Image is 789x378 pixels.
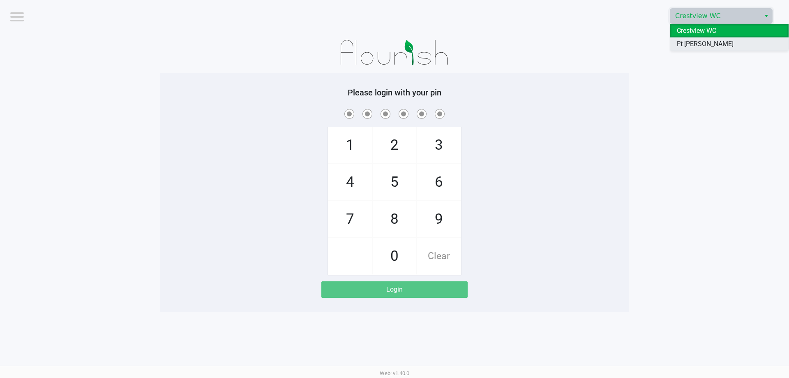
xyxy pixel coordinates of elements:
h5: Please login with your pin [166,88,623,97]
span: 2 [373,127,416,163]
span: Ft [PERSON_NAME][GEOGRAPHIC_DATA] [677,39,782,59]
span: 0 [373,238,416,274]
span: 9 [417,201,461,237]
span: 5 [373,164,416,200]
span: Clear [417,238,461,274]
span: 6 [417,164,461,200]
span: Web: v1.40.0 [380,370,409,376]
span: 8 [373,201,416,237]
span: 4 [328,164,372,200]
span: Crestview WC [677,26,716,36]
span: Crestview WC [675,11,755,21]
button: Select [760,9,772,23]
span: 1 [328,127,372,163]
span: 3 [417,127,461,163]
span: 7 [328,201,372,237]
